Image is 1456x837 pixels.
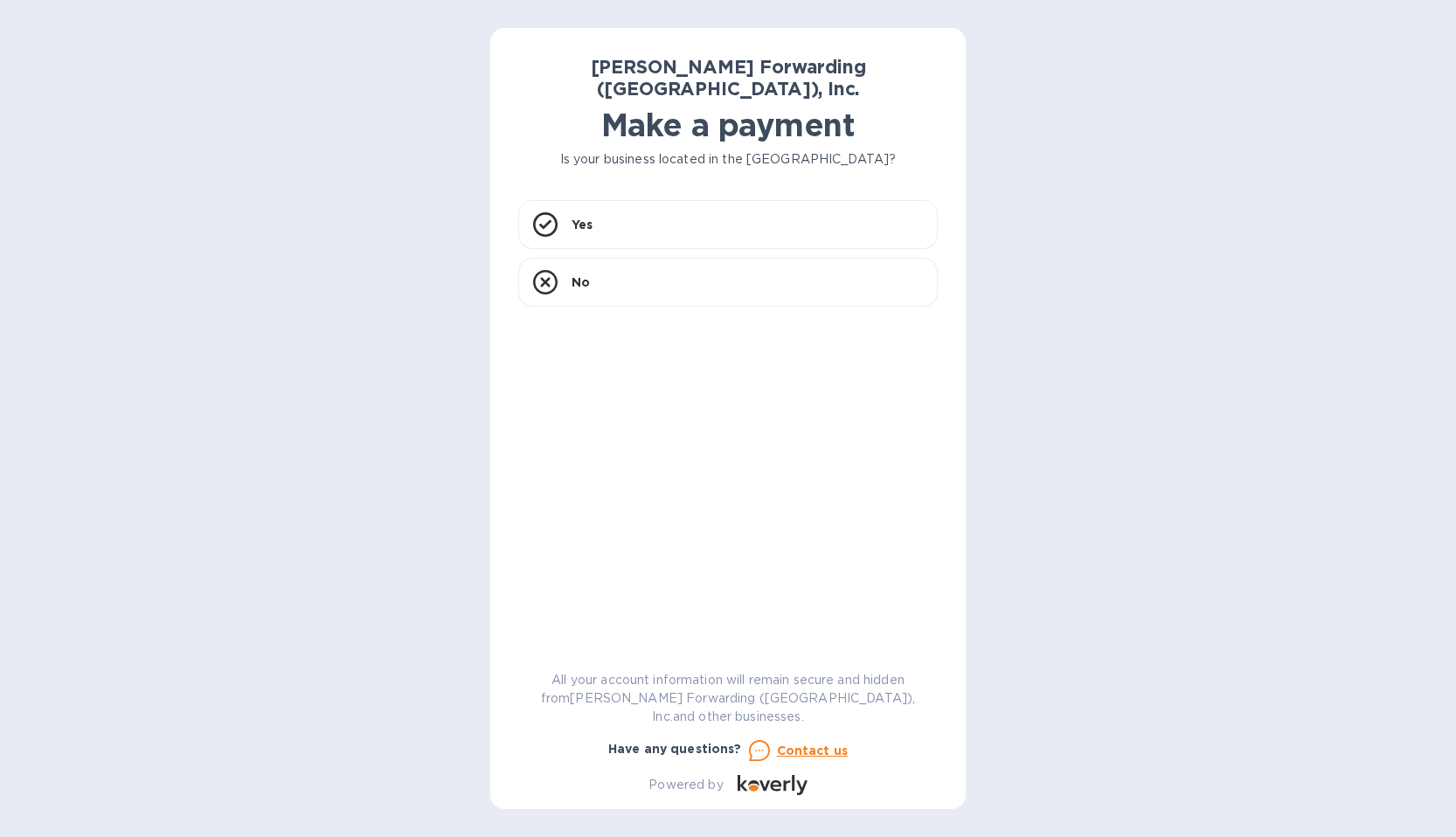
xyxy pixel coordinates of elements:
p: Powered by [648,776,723,794]
p: Yes [572,216,593,233]
p: Is your business located in the [GEOGRAPHIC_DATA]? [518,150,938,169]
b: [PERSON_NAME] Forwarding ([GEOGRAPHIC_DATA]), Inc. [591,56,866,100]
b: Have any questions? [608,742,742,756]
h1: Make a payment [518,107,938,143]
p: All your account information will remain secure and hidden from [PERSON_NAME] Forwarding ([GEOGRA... [518,671,938,726]
p: No [572,273,590,291]
u: Contact us [777,744,849,757]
